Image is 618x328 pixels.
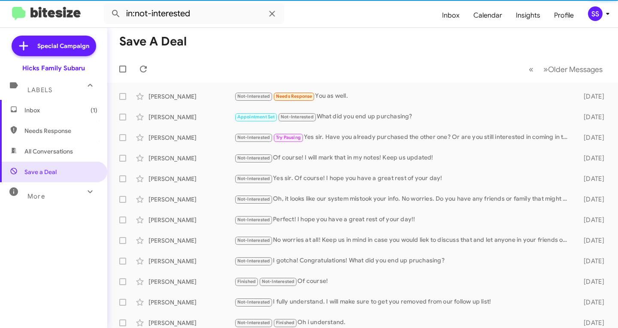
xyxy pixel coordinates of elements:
[234,91,574,101] div: You as well.
[237,320,270,325] span: Not-Interested
[24,147,73,156] span: All Conversations
[574,133,611,142] div: [DATE]
[234,256,574,266] div: I gotcha! Congratulations! What did you end up pruchasing?
[237,93,270,99] span: Not-Interested
[148,154,234,162] div: [PERSON_NAME]
[574,113,611,121] div: [DATE]
[148,113,234,121] div: [PERSON_NAME]
[234,153,574,163] div: Of course! I will mark that in my notes! Keep us updated!
[588,6,603,21] div: SS
[509,3,547,28] a: Insights
[574,216,611,224] div: [DATE]
[148,195,234,204] div: [PERSON_NAME]
[467,3,509,28] a: Calendar
[27,86,52,94] span: Labels
[24,126,97,135] span: Needs Response
[237,299,270,305] span: Not-Interested
[148,298,234,307] div: [PERSON_NAME]
[276,320,295,325] span: Finished
[148,257,234,265] div: [PERSON_NAME]
[104,3,284,24] input: Search
[148,92,234,101] div: [PERSON_NAME]
[237,217,270,223] span: Not-Interested
[148,319,234,327] div: [PERSON_NAME]
[148,133,234,142] div: [PERSON_NAME]
[574,298,611,307] div: [DATE]
[237,279,256,284] span: Finished
[237,196,270,202] span: Not-Interested
[281,114,314,120] span: Not-Interested
[37,42,89,50] span: Special Campaign
[12,36,96,56] a: Special Campaign
[22,64,85,72] div: Hicks Family Subaru
[234,277,574,286] div: Of course!
[234,112,574,122] div: What did you end up purchasing?
[234,132,574,142] div: Yes sir. Have you already purchased the other one? Or are you still interested in coming in to ch...
[27,193,45,200] span: More
[234,174,574,184] div: Yes sir. Of course! I hope you have a great rest of your day!
[574,257,611,265] div: [DATE]
[574,175,611,183] div: [DATE]
[24,106,97,114] span: Inbox
[234,235,574,245] div: No worries at all! Keep us in mind in case you would liek to discuss that and let anyone in your ...
[574,319,611,327] div: [DATE]
[237,155,270,161] span: Not-Interested
[148,277,234,286] div: [PERSON_NAME]
[234,318,574,328] div: Oh i understand.
[148,175,234,183] div: [PERSON_NAME]
[547,3,581,28] a: Profile
[148,216,234,224] div: [PERSON_NAME]
[276,93,312,99] span: Needs Response
[148,236,234,245] div: [PERSON_NAME]
[581,6,609,21] button: SS
[119,35,187,48] h1: Save a Deal
[574,195,611,204] div: [DATE]
[234,297,574,307] div: I fully understand. I will make sure to get you removed from our follow up list!
[237,135,270,140] span: Not-Interested
[234,194,574,204] div: Oh, it looks like our system mistook your info. No worries. Do you have any friends or family tha...
[574,154,611,162] div: [DATE]
[237,114,275,120] span: Appointment Set
[262,279,295,284] span: Not-Interested
[237,238,270,243] span: Not-Interested
[91,106,97,114] span: (1)
[435,3,467,28] a: Inbox
[548,65,603,74] span: Older Messages
[538,60,608,78] button: Next
[574,277,611,286] div: [DATE]
[237,258,270,264] span: Not-Interested
[524,60,608,78] nav: Page navigation example
[276,135,301,140] span: Try Pausing
[234,215,574,225] div: Perfect! I hope you have a great rest of your day!!
[237,176,270,181] span: Not-Interested
[543,64,548,75] span: »
[574,236,611,245] div: [DATE]
[524,60,539,78] button: Previous
[529,64,533,75] span: «
[574,92,611,101] div: [DATE]
[24,168,57,176] span: Save a Deal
